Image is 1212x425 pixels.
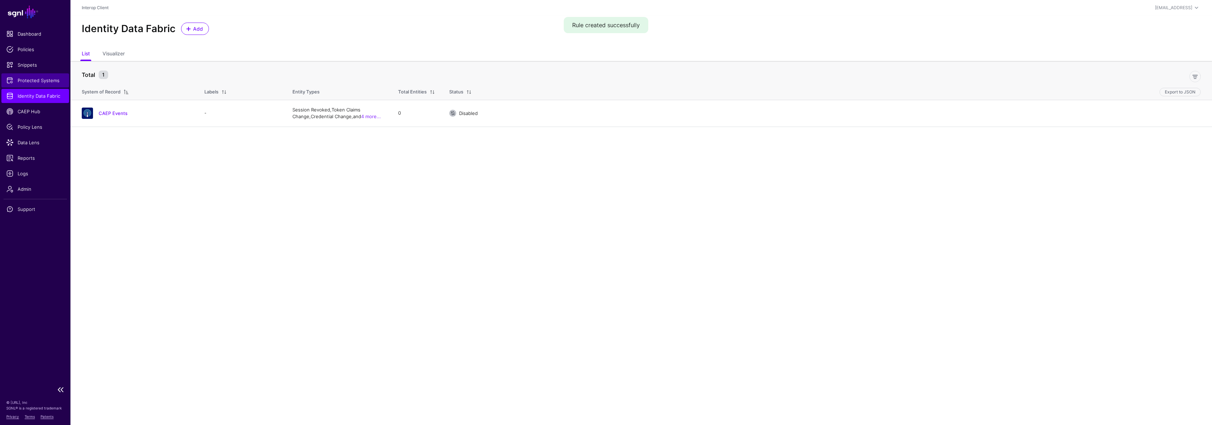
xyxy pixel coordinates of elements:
span: Disabled [459,110,478,116]
td: 0 [391,100,442,127]
div: Status [449,89,463,96]
a: Policy Lens [1,120,69,134]
div: [EMAIL_ADDRESS] [1155,5,1192,11]
div: System of Record [82,89,120,96]
a: 4 more... [361,114,381,119]
a: Reports [1,151,69,165]
img: svg+xml;base64,PHN2ZyB3aWR0aD0iNjQiIGhlaWdodD0iNjQiIHZpZXdCb3g9IjAgMCA2NCA2NCIgZmlsbD0ibm9uZSIgeG... [82,108,93,119]
span: Admin [6,186,64,193]
small: 1 [99,71,108,79]
div: Labels [204,89,218,96]
a: Protected Systems [1,73,69,87]
a: Interop Client [82,5,109,10]
h2: Identity Data Fabric [82,23,175,35]
a: Logs [1,166,69,181]
a: Patents [41,414,54,419]
a: List [82,48,90,61]
a: CAEP Events [99,110,128,116]
a: Policies [1,42,69,56]
span: Add [192,25,204,32]
a: Privacy [6,414,19,419]
span: Snippets [6,61,64,68]
td: Session Revoked, Token Claims Change, Credential Change, and [285,100,391,127]
td: - [197,100,285,127]
span: Logs [6,170,64,177]
p: © [URL], Inc [6,400,64,405]
span: Data Lens [6,139,64,146]
a: Identity Data Fabric [1,89,69,103]
a: CAEP Hub [1,104,69,119]
span: Policy Lens [6,123,64,130]
span: Dashboard [6,30,64,37]
p: SGNL® is a registered trademark [6,405,64,411]
a: Terms [25,414,35,419]
a: Data Lens [1,135,69,150]
a: Add [181,23,209,35]
div: Rule created successfully [564,17,648,33]
span: Support [6,206,64,213]
span: Protected Systems [6,77,64,84]
span: Reports [6,154,64,162]
span: Identity Data Fabric [6,92,64,99]
strong: Total [82,71,95,78]
a: Dashboard [1,27,69,41]
a: Snippets [1,58,69,72]
a: Admin [1,182,69,196]
span: Entity Types [292,89,320,95]
a: Visualizer [103,48,125,61]
button: Export to JSON [1160,88,1201,96]
a: SGNL [4,4,66,20]
div: Total Entities [398,89,427,96]
span: Policies [6,46,64,53]
span: CAEP Hub [6,108,64,115]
